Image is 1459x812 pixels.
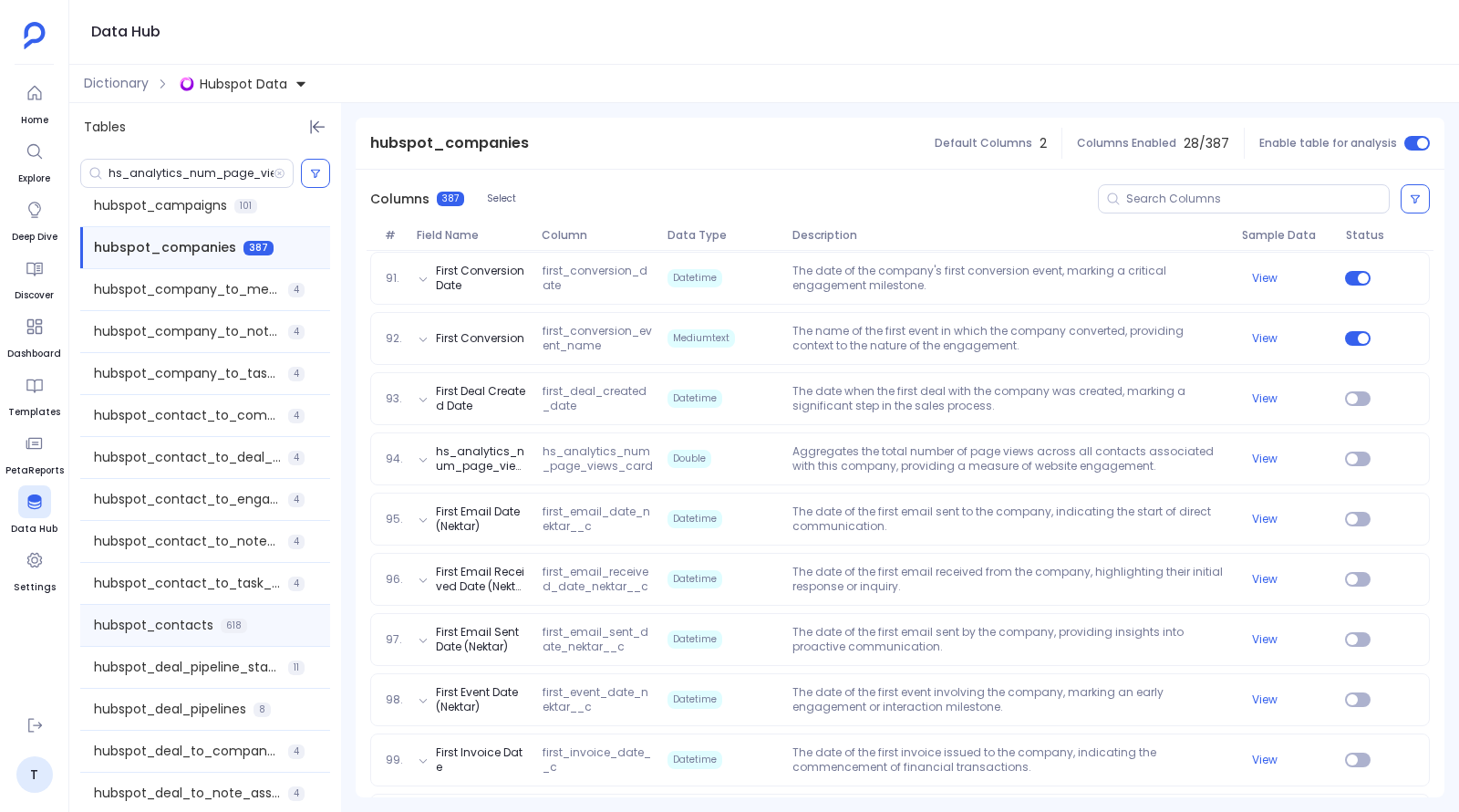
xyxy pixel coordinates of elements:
[667,691,722,709] span: Datetime
[288,451,305,465] span: 4
[91,19,160,45] h1: Data Hub
[378,271,409,286] span: 91.
[94,616,213,635] span: hubspot_contacts
[785,505,1234,534] p: The date of the first email sent to the company, indicating the start of direct communication.
[785,228,1235,243] span: Description
[667,510,722,528] span: Datetime
[534,228,659,243] span: Column
[16,756,53,793] a: T
[785,565,1234,594] p: The date of the first email received from the company, highlighting their initial response or inq...
[1040,134,1047,153] span: 2
[378,331,409,346] span: 92.
[1252,632,1278,647] button: View
[667,390,722,408] span: Datetime
[109,166,274,181] input: Search Tables/Columns
[1252,391,1278,406] button: View
[535,505,660,534] span: first_email_date_nektar__c
[1126,192,1389,206] input: Search Columns
[94,532,281,551] span: hubspot_contact_to_note_association
[1259,136,1397,151] span: Enable table for analysis
[305,114,330,140] button: Hide Tables
[436,264,528,293] button: First Conversion Date
[1252,331,1278,346] button: View
[785,745,1234,775] p: The date of the first invoice issued to the company, indicating the commencement of financial tra...
[667,269,722,287] span: Datetime
[535,685,660,714] span: first_event_date_nektar__c
[1252,692,1278,707] button: View
[5,427,64,478] a: PetaReports
[288,786,305,801] span: 4
[94,784,281,803] span: hubspot_deal_to_note_association
[535,745,660,775] span: first_invoice_date__c
[667,751,722,769] span: Datetime
[1184,134,1229,153] span: 28 / 387
[378,452,409,466] span: 94.
[1252,753,1278,767] button: View
[436,444,528,474] button: hs_analytics_num_page_views_cardinality_sum_e46e85b0
[535,384,660,413] span: first_deal_created_date
[436,384,528,413] button: First Deal Created Date
[1235,228,1340,243] span: Sample Data
[475,187,528,211] button: Select
[14,544,56,595] a: Settings
[18,77,51,128] a: Home
[785,444,1234,474] p: Aggregates the total number of page views across all contacts associated with this company, provi...
[436,685,528,714] button: First Event Date (Nektar)
[1339,228,1381,243] span: Status
[14,580,56,595] span: Settings
[94,574,281,593] span: hubspot_contact_to_task_association
[436,505,528,534] button: First Email Date (Nektar)
[667,450,711,468] span: Double
[18,172,51,186] span: Explore
[437,192,464,206] span: 387
[7,310,61,361] a: Dashboard
[667,329,735,348] span: Mediumtext
[378,512,409,526] span: 95.
[24,22,46,49] img: petavue logo
[12,193,57,245] a: Deep Dive
[378,228,409,243] span: #
[288,661,305,675] span: 11
[785,324,1234,353] p: The name of the first event in which the company converted, providing context to the nature of th...
[8,369,60,420] a: Templates
[94,406,281,425] span: hubspot_contact_to_company_association
[94,700,246,719] span: hubspot_deal_pipelines
[243,241,274,255] span: 387
[180,77,194,91] img: singlestore.svg
[1252,572,1278,587] button: View
[288,493,305,507] span: 4
[785,625,1234,654] p: The date of the first email sent by the company, providing insights into proactive communication.
[94,322,281,341] span: hubspot_company_to_note_association
[7,347,61,361] span: Dashboard
[378,692,409,707] span: 98.
[5,463,64,478] span: PetaReports
[288,535,305,549] span: 4
[370,190,429,209] span: Columns
[11,485,57,536] a: Data Hub
[535,324,660,353] span: first_conversion_event_name
[15,288,54,303] span: Discover
[378,572,409,587] span: 96.
[660,228,785,243] span: Data Type
[94,490,281,509] span: hubspot_contact_to_engagement_association
[221,619,247,633] span: 618
[200,75,287,93] span: Hubspot Data
[667,570,722,588] span: Datetime
[378,753,409,767] span: 99.
[436,331,524,346] button: First Conversion
[436,565,528,594] button: First Email Received Date (Nektar)
[288,325,305,339] span: 4
[535,444,660,474] span: hs_analytics_num_page_views_cardinality_sum_e46e85b0
[1252,271,1278,286] button: View
[436,745,528,775] button: First Invoice Date
[94,196,227,215] span: hubspot_campaigns
[370,132,529,154] span: hubspot_companies
[378,391,409,406] span: 93.
[535,565,660,594] span: first_email_received_date_nektar__c
[84,74,149,93] span: Dictionary
[15,252,54,303] a: Discover
[94,280,281,299] span: hubspot_company_to_meeting_association
[378,632,409,647] span: 97.
[12,230,57,245] span: Deep Dive
[535,264,660,293] span: first_conversion_date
